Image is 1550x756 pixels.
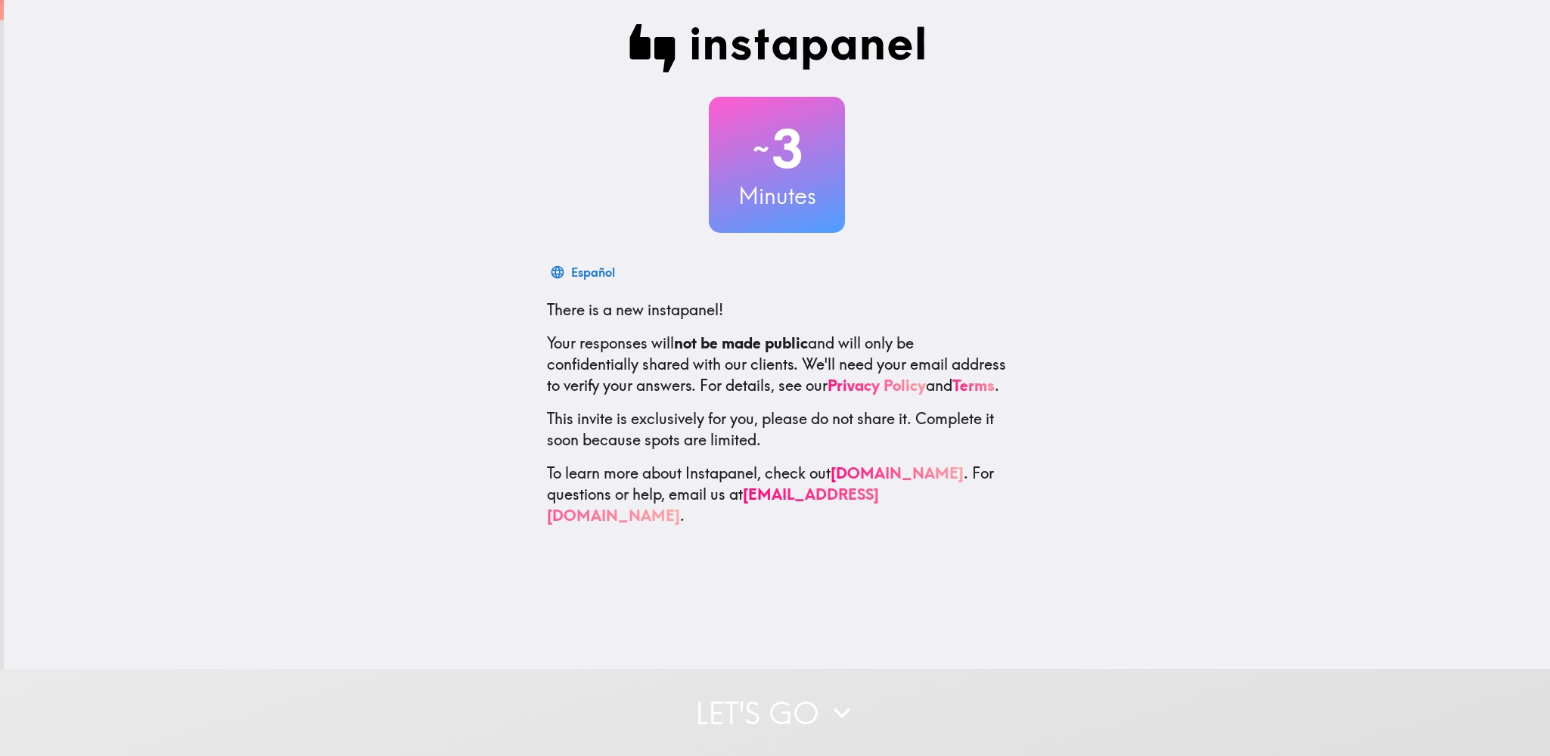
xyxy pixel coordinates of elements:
[547,485,879,525] a: [EMAIL_ADDRESS][DOMAIN_NAME]
[629,24,925,73] img: Instapanel
[571,262,615,283] div: Español
[547,408,1007,451] p: This invite is exclusively for you, please do not share it. Complete it soon because spots are li...
[709,118,845,180] h2: 3
[750,126,772,172] span: ~
[547,257,621,287] button: Español
[674,333,808,352] b: not be made public
[547,463,1007,526] p: To learn more about Instapanel, check out . For questions or help, email us at .
[952,376,995,395] a: Terms
[547,300,723,319] span: There is a new instapanel!
[547,333,1007,396] p: Your responses will and will only be confidentially shared with our clients. We'll need your emai...
[831,463,964,482] a: [DOMAIN_NAME]
[709,180,845,212] h3: Minutes
[828,376,926,395] a: Privacy Policy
